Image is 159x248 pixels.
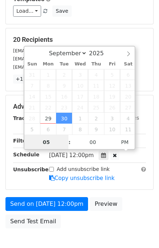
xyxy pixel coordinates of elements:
span: : [68,135,71,149]
h5: 20 Recipients [13,36,146,44]
small: [EMAIL_ADDRESS][DOMAIN_NAME] [13,56,94,61]
span: September 18, 2025 [88,91,104,102]
h5: Advanced [13,103,146,111]
span: October 11, 2025 [120,124,136,135]
span: Thu [88,62,104,67]
span: October 9, 2025 [88,124,104,135]
a: Send on [DATE] 12:00pm [5,197,88,211]
a: Preview [90,197,122,211]
span: September 19, 2025 [104,91,120,102]
a: Load... [13,5,41,17]
span: September 24, 2025 [72,102,88,113]
span: [DATE] 12:00pm [49,152,94,159]
span: September 15, 2025 [40,91,56,102]
span: September 4, 2025 [88,69,104,80]
span: September 10, 2025 [72,80,88,91]
span: September 3, 2025 [72,69,88,80]
label: Add unsubscribe link [57,165,110,173]
span: September 25, 2025 [88,102,104,113]
span: September 17, 2025 [72,91,88,102]
span: Click to toggle [115,135,135,149]
span: September 29, 2025 [40,113,56,124]
span: Fri [104,62,120,67]
small: [EMAIL_ADDRESS][DOMAIN_NAME] [13,64,94,70]
span: Tue [56,62,72,67]
span: September 8, 2025 [40,80,56,91]
span: September 1, 2025 [40,69,56,80]
span: October 6, 2025 [40,124,56,135]
span: September 27, 2025 [120,102,136,113]
span: September 11, 2025 [88,80,104,91]
span: October 5, 2025 [24,124,40,135]
span: Mon [40,62,56,67]
input: Minute [71,135,115,149]
strong: Filters [13,138,32,144]
span: September 30, 2025 [56,113,72,124]
span: September 23, 2025 [56,102,72,113]
button: Save [52,5,71,17]
strong: Tracking [13,115,37,121]
a: Send Test Email [5,215,61,228]
span: September 13, 2025 [120,80,136,91]
span: September 22, 2025 [40,102,56,113]
a: Copy unsubscribe link [49,175,115,181]
span: October 7, 2025 [56,124,72,135]
span: September 16, 2025 [56,91,72,102]
span: September 21, 2025 [24,102,40,113]
span: September 20, 2025 [120,91,136,102]
span: October 10, 2025 [104,124,120,135]
span: September 14, 2025 [24,91,40,102]
iframe: Chat Widget [123,213,159,248]
span: September 7, 2025 [24,80,40,91]
strong: Schedule [13,152,39,157]
span: October 8, 2025 [72,124,88,135]
small: [EMAIL_ADDRESS][DOMAIN_NAME] [13,48,94,53]
span: September 28, 2025 [24,113,40,124]
span: August 31, 2025 [24,69,40,80]
span: Sat [120,62,136,67]
span: September 2, 2025 [56,69,72,80]
strong: Unsubscribe [13,167,49,172]
span: September 9, 2025 [56,80,72,91]
span: September 12, 2025 [104,80,120,91]
a: +17 more [13,75,44,84]
span: October 3, 2025 [104,113,120,124]
span: September 26, 2025 [104,102,120,113]
span: October 4, 2025 [120,113,136,124]
span: Wed [72,62,88,67]
span: September 5, 2025 [104,69,120,80]
span: October 2, 2025 [88,113,104,124]
span: September 6, 2025 [120,69,136,80]
span: Sun [24,62,40,67]
span: October 1, 2025 [72,113,88,124]
input: Year [87,50,113,57]
input: Hour [24,135,69,149]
